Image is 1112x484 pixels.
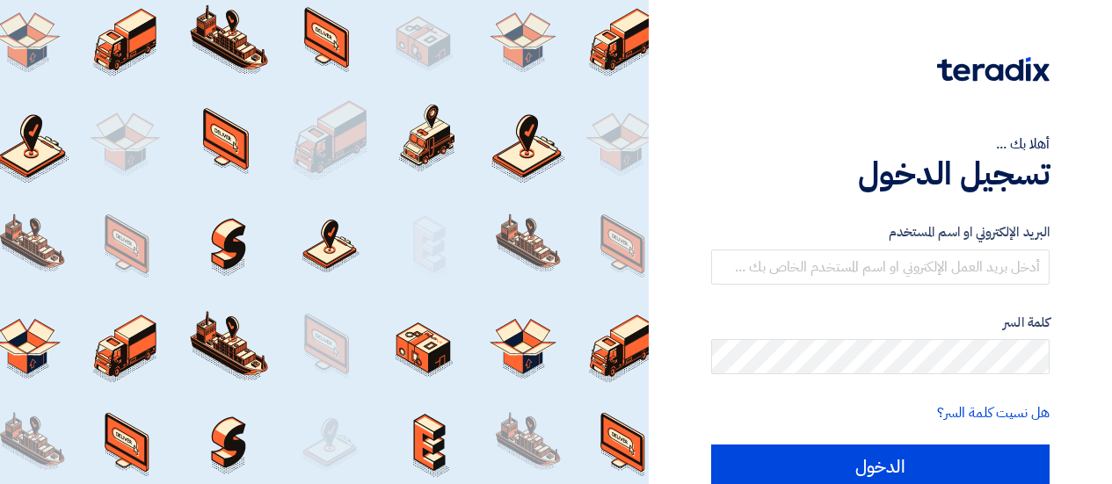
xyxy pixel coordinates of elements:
label: البريد الإلكتروني او اسم المستخدم [711,222,1050,242]
label: كلمة السر [711,313,1050,333]
div: أهلا بك ... [711,134,1050,155]
input: أدخل بريد العمل الإلكتروني او اسم المستخدم الخاص بك ... [711,249,1050,285]
a: هل نسيت كلمة السر؟ [937,402,1050,423]
h1: تسجيل الدخول [711,155,1050,193]
img: Teradix logo [937,57,1050,82]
